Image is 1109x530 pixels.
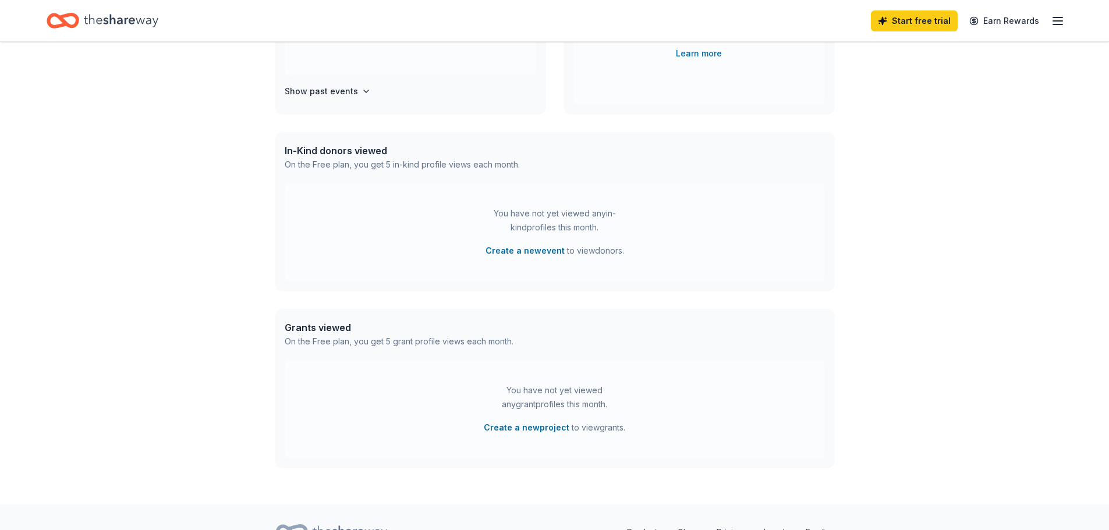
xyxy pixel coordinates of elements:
[285,144,520,158] div: In-Kind donors viewed
[482,207,628,234] div: You have not yet viewed any in-kind profiles this month.
[486,244,565,258] button: Create a newevent
[285,158,520,172] div: On the Free plan, you get 5 in-kind profile views each month.
[285,84,358,98] h4: Show past events
[285,84,371,98] button: Show past events
[484,421,569,435] button: Create a newproject
[871,10,958,31] a: Start free trial
[285,335,513,348] div: On the Free plan, you get 5 grant profile views each month.
[482,383,628,411] div: You have not yet viewed any grant profiles this month.
[285,321,513,335] div: Grants viewed
[484,421,625,435] span: to view grants .
[47,7,158,34] a: Home
[676,47,722,61] a: Learn more
[486,244,624,258] span: to view donors .
[962,10,1046,31] a: Earn Rewards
